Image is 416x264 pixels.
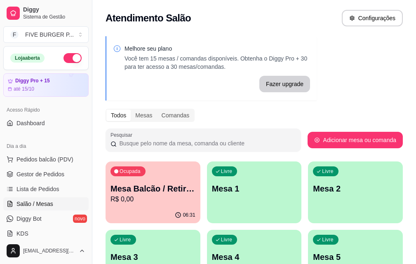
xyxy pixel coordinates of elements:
p: Livre [221,168,233,175]
a: KDS [3,227,89,240]
span: Salão / Mesas [16,200,53,208]
div: FIVE BURGER P ... [25,30,74,39]
p: Livre [221,236,233,243]
span: Diggy [23,6,85,14]
a: Gestor de Pedidos [3,168,89,181]
button: Alterar Status [63,53,82,63]
button: Pedidos balcão (PDV) [3,153,89,166]
div: Comandas [157,110,194,121]
span: Gestor de Pedidos [16,170,64,178]
p: Mesa Balcão / Retirada [110,183,195,194]
span: Diggy Bot [16,215,42,223]
a: DiggySistema de Gestão [3,3,89,23]
div: Loja aberta [10,54,45,63]
span: F [10,30,19,39]
h2: Atendimento Salão [106,12,191,25]
p: Mesa 3 [110,251,195,263]
p: Mesa 4 [212,251,297,263]
span: [EMAIL_ADDRESS][DOMAIN_NAME] [23,248,75,254]
a: Lista de Pedidos [3,182,89,196]
div: Acesso Rápido [3,103,89,117]
span: Sistema de Gestão [23,14,85,20]
span: Pedidos balcão (PDV) [16,155,73,164]
p: Você tem 15 mesas / comandas disponíveis. Obtenha o Diggy Pro + 30 para ter acesso a 30 mesas/com... [125,54,310,71]
p: Ocupada [120,168,141,175]
p: Livre [120,236,131,243]
p: 06:31 [183,212,195,218]
p: R$ 0,00 [110,194,195,204]
div: Dia a dia [3,140,89,153]
p: Livre [322,168,334,175]
span: Lista de Pedidos [16,185,59,193]
button: Configurações [342,10,403,26]
a: Diggy Pro + 15até 15/10 [3,73,89,97]
button: LivreMesa 2 [308,161,403,223]
span: KDS [16,229,28,238]
label: Pesquisar [110,131,135,138]
button: LivreMesa 1 [207,161,302,223]
p: Mesa 1 [212,183,297,194]
p: Melhore seu plano [125,44,310,53]
a: Salão / Mesas [3,197,89,210]
button: Select a team [3,26,89,43]
article: até 15/10 [14,86,34,92]
div: Mesas [131,110,157,121]
div: Todos [106,110,131,121]
a: Diggy Botnovo [3,212,89,225]
p: Mesa 5 [313,251,398,263]
article: Diggy Pro + 15 [15,78,50,84]
input: Pesquisar [117,139,296,147]
p: Mesa 2 [313,183,398,194]
button: OcupadaMesa Balcão / RetiradaR$ 0,0006:31 [106,161,200,223]
button: Adicionar mesa ou comanda [308,132,403,148]
button: Fazer upgrade [259,76,310,92]
a: Dashboard [3,117,89,130]
span: Dashboard [16,119,45,127]
button: [EMAIL_ADDRESS][DOMAIN_NAME] [3,241,89,261]
p: Livre [322,236,334,243]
